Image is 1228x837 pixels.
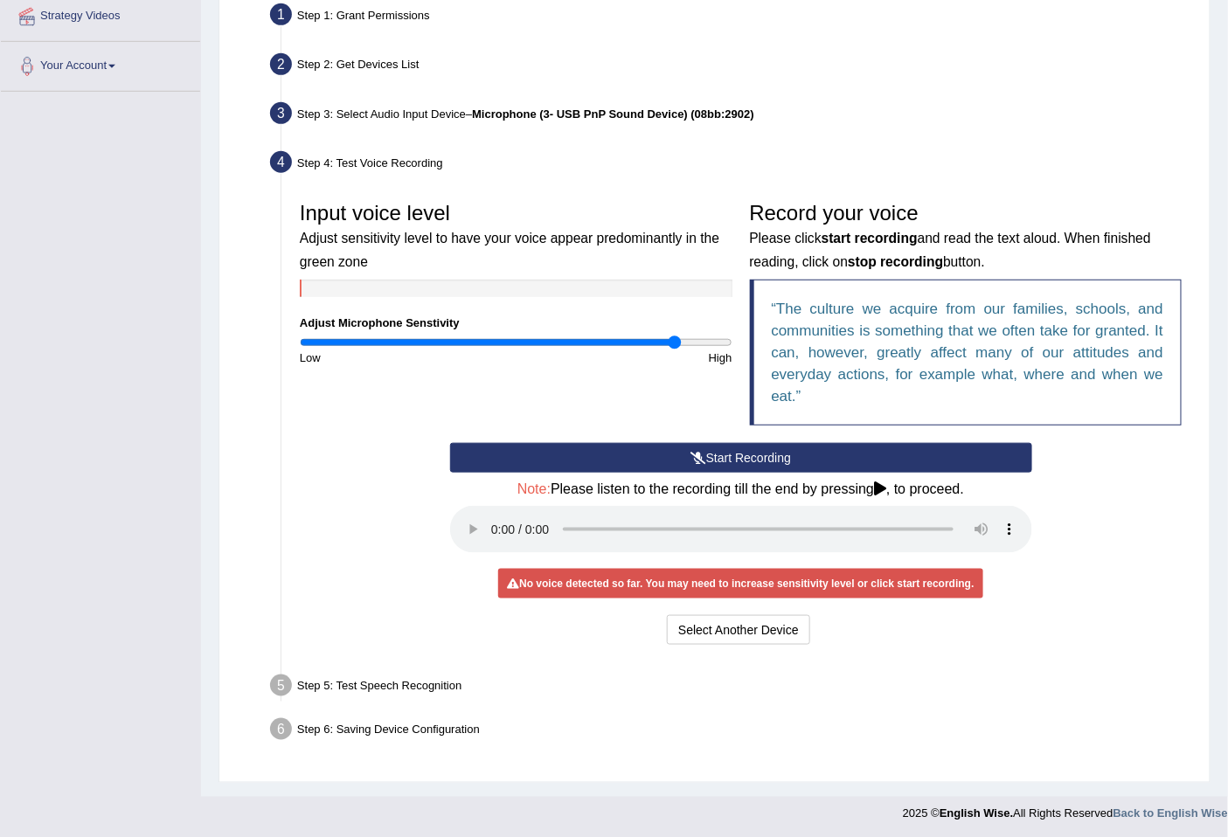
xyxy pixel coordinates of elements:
div: Step 4: Test Voice Recording [262,146,1202,184]
div: High [516,349,740,366]
div: Step 5: Test Speech Recognition [262,669,1202,708]
h4: Please listen to the recording till the end by pressing , to proceed. [450,481,1032,497]
div: No voice detected so far. You may need to increase sensitivity level or click start recording. [498,569,982,598]
b: Microphone (3- USB PnP Sound Device) (08bb:2902) [472,107,754,121]
strong: English Wise. [940,807,1013,820]
label: Adjust Microphone Senstivity [300,315,460,331]
button: Select Another Device [667,615,810,645]
b: stop recording [848,254,943,269]
div: Step 2: Get Devices List [262,48,1202,86]
b: start recording [822,231,918,246]
span: Note: [517,481,551,496]
h3: Record your voice [750,202,1183,271]
span: – [466,107,754,121]
button: Start Recording [450,443,1032,473]
div: 2025 © All Rights Reserved [903,797,1228,822]
small: Adjust sensitivity level to have your voice appear predominantly in the green zone [300,231,719,268]
q: The culture we acquire from our families, schools, and communities is something that we often tak... [772,301,1164,405]
div: Step 6: Saving Device Configuration [262,713,1202,751]
a: Your Account [1,42,200,86]
a: Back to English Wise [1114,807,1228,820]
small: Please click and read the text aloud. When finished reading, click on button. [750,231,1151,268]
div: Step 3: Select Audio Input Device [262,97,1202,135]
div: Low [291,349,516,366]
h3: Input voice level [300,202,732,271]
